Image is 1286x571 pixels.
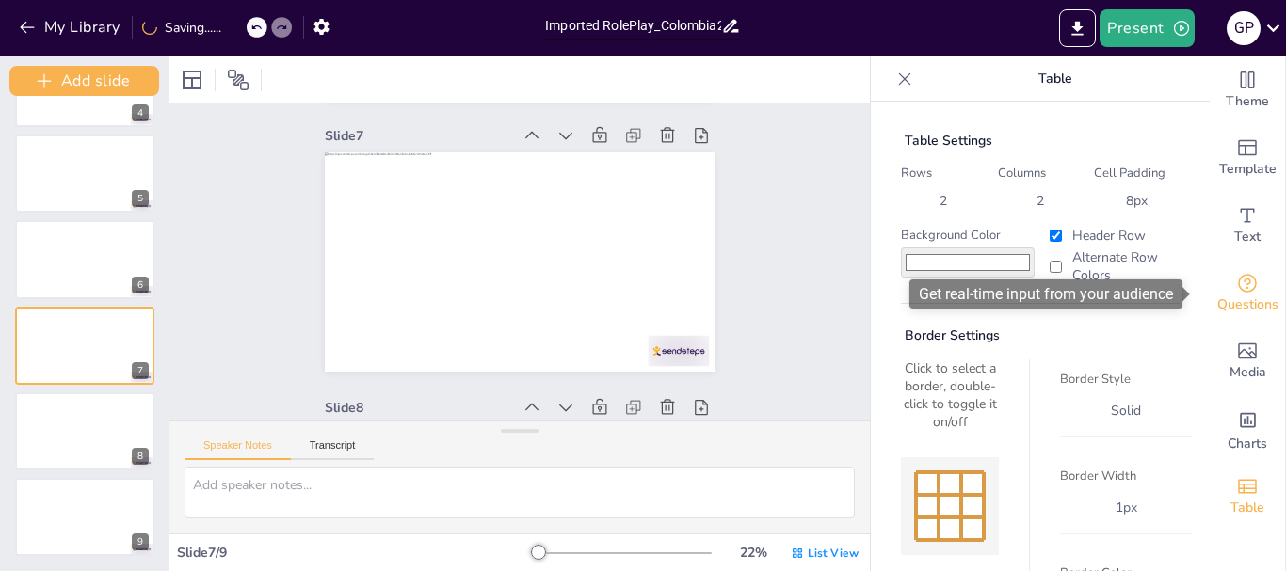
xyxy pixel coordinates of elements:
div: 5 [15,135,154,213]
div: 9 [15,478,154,556]
div: 6 [132,277,149,293]
div: Layout [177,65,207,95]
div: 7 [15,307,154,385]
div: Add a table [1210,463,1285,531]
button: Present [1100,9,1194,47]
div: Right Border (Double-click to toggle) [982,472,986,540]
label: Background Color [901,227,1035,244]
div: 7 [132,362,149,379]
div: Border Settings [901,326,1180,344]
label: Header Row [1046,227,1180,245]
span: List View [808,546,859,561]
span: Template [1219,159,1277,180]
div: Click to select a border, double-click to toggle it on/off [901,359,999,431]
div: g p [1227,11,1261,45]
div: 2 [1029,192,1052,210]
span: Text [1234,227,1261,247]
div: Inner Vertical Borders (Double-click to toggle) [959,472,963,540]
span: Charts [1228,434,1267,454]
input: Insert title [545,12,721,40]
div: 6 [15,220,154,298]
label: Border Style [1060,371,1192,388]
span: Theme [1226,91,1269,112]
div: 8 [15,392,154,470]
div: Bottom Border (Double-click to toggle) [916,538,984,542]
button: Export to PowerPoint [1059,9,1096,47]
div: 5 [132,190,149,207]
span: Media [1230,362,1266,383]
input: Alternate Row Colors [1050,261,1062,273]
span: Table [1230,498,1264,518]
div: 2 [932,192,955,210]
div: 8 [132,448,149,465]
div: Top Border (Double-click to toggle) [916,470,984,474]
div: Inner Horizontal Borders (Double-click to toggle) [916,493,984,497]
div: Add charts and graphs [1210,395,1285,463]
div: Slide 7 / 9 [177,544,531,562]
button: Add slide [9,66,159,96]
div: Add ready made slides [1210,124,1285,192]
button: Transcript [291,439,375,460]
div: solid [1100,398,1152,423]
div: 22 % [731,544,776,562]
div: Add text boxes [1210,192,1285,260]
div: Add images, graphics, shapes or video [1210,327,1285,395]
div: 4 [132,104,149,121]
div: Get real-time input from your audience [909,279,1182,309]
div: Change the overall theme [1210,56,1285,124]
button: Speaker Notes [185,439,291,460]
button: My Library [14,12,128,42]
label: Rows [901,165,987,182]
div: Inner Horizontal Borders (Double-click to toggle) [916,515,984,519]
div: 9 [132,533,149,550]
span: Questions [1217,294,1278,315]
label: Border Width [1060,468,1192,484]
span: Position [227,69,249,91]
button: g p [1227,9,1261,47]
div: 1 px [1104,495,1149,520]
p: Table [920,56,1191,102]
div: Get real-time input from your audience [1210,260,1285,327]
div: Inner Vertical Borders (Double-click to toggle) [937,472,940,540]
input: Header Row [1050,230,1062,242]
div: Slide 7 [371,73,554,148]
label: Alternate Row Colors [1046,248,1180,284]
div: 8 px [1118,192,1155,210]
div: Saving...... [142,19,221,37]
label: Columns [998,165,1084,182]
div: Slide 8 [286,331,469,405]
div: Left Border (Double-click to toggle) [914,472,918,540]
label: Cell Padding [1094,165,1180,182]
div: Table Settings [901,132,1180,150]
